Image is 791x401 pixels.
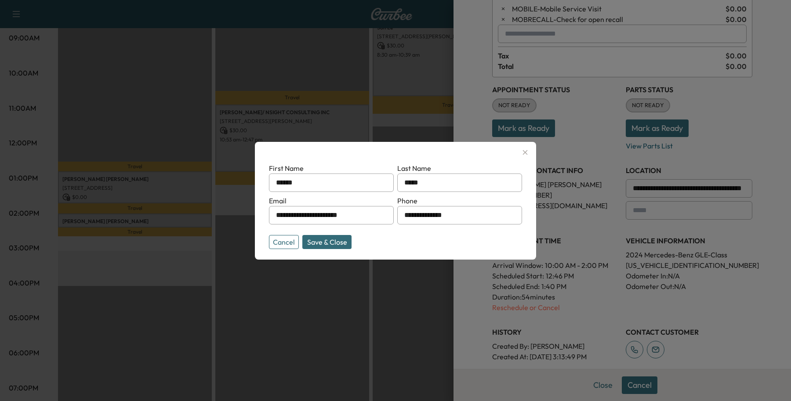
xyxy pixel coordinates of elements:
button: Cancel [269,235,299,249]
button: Save & Close [302,235,352,249]
label: Last Name [397,164,431,173]
label: First Name [269,164,304,173]
label: Phone [397,196,417,205]
label: Email [269,196,287,205]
